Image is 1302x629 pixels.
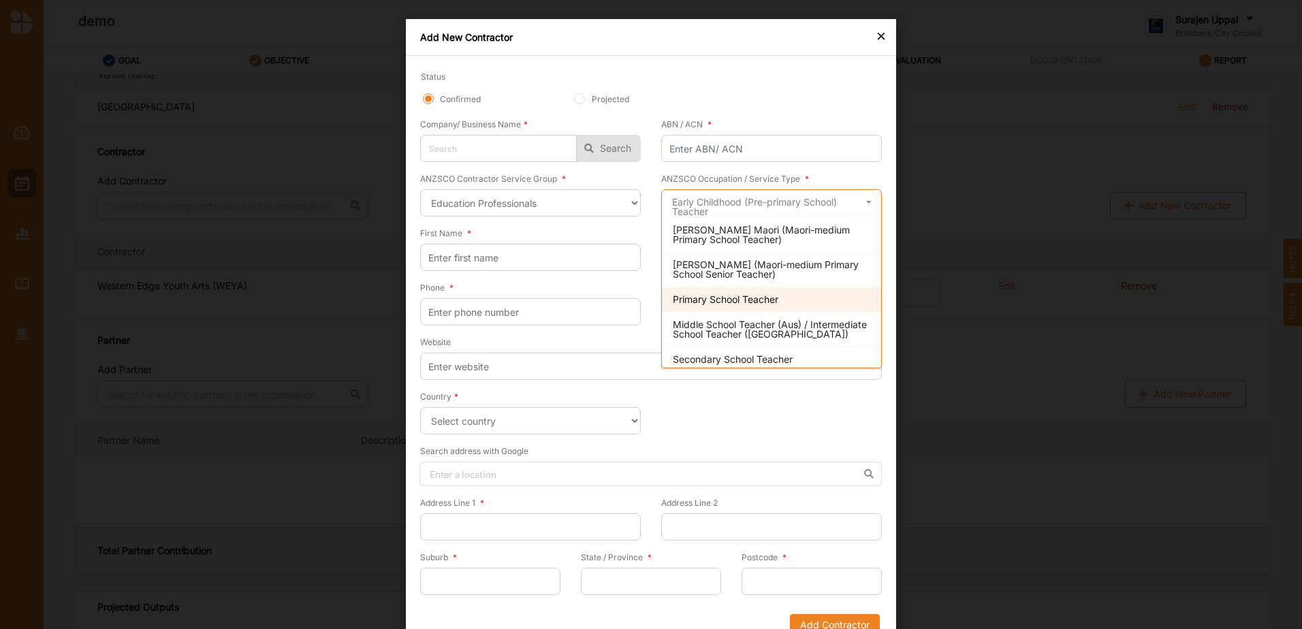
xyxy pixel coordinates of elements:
[420,336,451,348] label: Website
[581,551,652,563] label: State / Province
[420,135,577,162] input: Search
[420,353,882,380] input: Enter website
[742,551,787,563] label: Postcode
[420,391,458,402] label: Country
[673,319,867,340] span: Middle School Teacher (Aus) / Intermediate School Teacher ([GEOGRAPHIC_DATA])
[661,135,882,162] input: Enter ABN/ ACN
[420,445,528,457] label: Search address with Google
[421,71,727,82] label: Status
[420,173,566,184] label: ANZSCO Contractor Service Group
[420,118,528,130] label: Company/ Business Name
[420,298,641,325] input: Enter phone number
[661,118,712,130] div: ABN / ACN
[673,293,778,305] span: Primary School Teacher
[592,93,629,105] label: Projected
[420,282,454,293] label: Phone
[406,19,896,56] div: Add New Contractor
[673,259,859,280] span: [PERSON_NAME] (Maori-medium Primary School Senior Teacher)
[673,353,793,365] span: Secondary School Teacher
[420,244,641,271] input: Enter first name
[673,224,850,245] span: [PERSON_NAME] Maori (Maori-medium Primary School Teacher)
[420,497,484,509] label: Address Line 1
[577,135,641,162] button: Search
[440,93,481,105] label: Confirmed
[420,551,457,563] label: Suburb
[876,27,887,44] div: ×
[661,497,718,509] label: Address Line 2
[419,462,882,486] input: Enter a location
[420,227,471,239] label: First Name
[661,173,809,184] label: ANZSCO Occupation / Service Type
